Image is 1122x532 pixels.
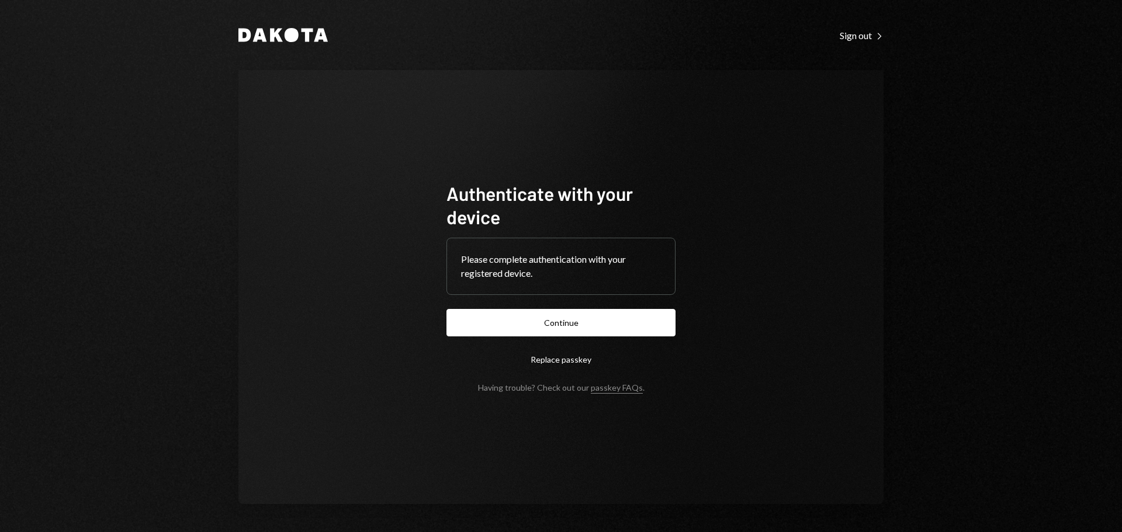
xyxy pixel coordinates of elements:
[446,309,676,336] button: Continue
[840,30,884,41] div: Sign out
[840,29,884,41] a: Sign out
[446,182,676,228] h1: Authenticate with your device
[446,346,676,373] button: Replace passkey
[478,383,645,392] div: Having trouble? Check out our .
[461,252,661,280] div: Please complete authentication with your registered device.
[591,383,643,394] a: passkey FAQs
